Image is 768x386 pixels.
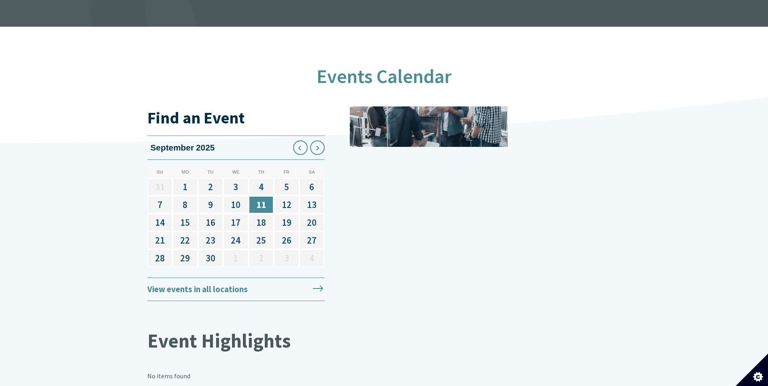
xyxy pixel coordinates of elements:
a: 4 [249,178,274,196]
a: 14 [147,214,173,231]
a: 6 [299,178,325,196]
a: 2 [249,249,274,267]
a: 17 [223,214,249,231]
div: Su [148,167,172,177]
a: 23 [198,231,223,249]
a: 22 [172,231,198,249]
a: 26 [274,231,299,249]
div: Fr [274,167,298,177]
a: 1 [223,249,249,267]
a: 2 [198,178,223,196]
a: 27 [299,231,325,249]
a: 4 [299,249,325,267]
a: View events in all locations [147,278,325,301]
a: 18 [249,214,274,231]
a: 5 [274,178,299,196]
div: Tu [199,167,223,177]
a: 31 [147,178,173,196]
a: 3 [223,178,249,196]
a: 20 [299,214,325,231]
div: Th [249,167,273,177]
a: 13 [299,196,325,214]
a: 15 [172,214,198,231]
a: 11 [249,196,274,214]
a: 3 [274,249,299,267]
a: 28 [147,249,173,267]
h3: Find an Event [147,106,338,129]
a: 21 [147,231,173,249]
h2: Event Highlights [147,330,621,352]
a: 1 [172,178,198,196]
div: September [147,140,218,155]
a: 7 [147,196,173,214]
div: Mo [173,167,197,177]
a: 16 [198,214,223,231]
div: We [224,167,248,177]
a: 10 [223,196,249,214]
a: 9 [198,196,223,214]
p: No items found [147,371,621,382]
a: 30 [198,249,223,267]
a: 8 [172,196,198,214]
h2: Events Calendar [147,66,621,87]
a: 24 [223,231,249,249]
button: Set cookie preferences [736,354,768,386]
div: Sa [300,167,324,177]
a: 25 [249,231,274,249]
a: 12 [274,196,299,214]
i: 2025 [196,141,215,154]
a: 29 [172,249,198,267]
a: 19 [274,214,299,231]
